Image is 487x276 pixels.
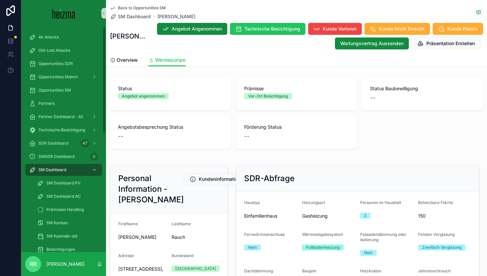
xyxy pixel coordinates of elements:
p: [PERSON_NAME] [46,261,84,267]
span: Kunde Passiv [447,26,478,32]
div: [GEOGRAPHIC_DATA] [175,266,216,272]
span: Angebotsbesprechung Status [118,124,223,130]
a: SMSDR Dashboard0 [25,151,102,163]
a: SM Kalender old [33,230,102,242]
span: Opportunities SM [38,88,71,93]
span: SMSDR Dashboard [38,154,75,159]
span: [STREET_ADDRESS], [118,266,166,272]
span: -- [244,132,249,141]
span: Gasheizung [302,213,355,219]
img: App logo [52,8,75,19]
span: Status Baubewilligung [370,85,475,92]
a: Besichtigungen [33,243,102,255]
a: Opportunities SDR [25,58,102,70]
a: Opportunities (Admin [25,71,102,83]
span: Fenster Verglasung [418,232,455,237]
span: Präsentation Erstellen [426,40,475,47]
span: Haustyp [244,200,260,205]
span: Einfamilienhaus [244,213,297,219]
span: Technische Besichtigung [38,127,85,133]
span: Fernwärmeanschluss [244,232,285,237]
a: SDR Dashboard47 [25,137,102,149]
div: Nein [364,250,373,256]
a: SM Dashboard [110,13,151,20]
div: 47 [81,139,89,147]
span: Förderung Status [244,124,349,130]
div: Vor-Ort Besichtigung [248,93,288,99]
button: Kunde Verloren [308,23,362,35]
span: 4k Attacke [38,34,59,40]
span: LastName [172,221,191,226]
span: Fassadendämmung oder Isolierung [360,232,406,242]
div: 0 [90,153,98,161]
span: Kunde Nicht Erreicht [379,26,425,32]
span: Partner Dashboard - All [38,114,83,119]
span: Adresse [118,253,134,258]
span: Old-Lost Attacke [38,48,70,53]
a: Back to Opportunities SM [110,5,166,11]
a: Wärmepumpe [148,54,186,67]
a: Partners [25,98,102,109]
span: Kunde Verloren [323,26,356,32]
span: Opportunities (Admin [38,74,78,80]
a: Prämissen Handling [33,204,102,216]
span: RR [30,260,36,268]
span: Technische Besichtigung [244,26,300,32]
h2: Personal Information - [PERSON_NAME] [118,173,184,205]
span: Back to Opportunities SM [118,5,166,11]
span: Wartungsvertrag Aussenden [340,40,404,47]
a: Opportunities SM [25,84,102,96]
div: Angebot angenommen [122,93,165,99]
span: Baujahr [302,268,317,273]
span: Angebot Angenommen [172,26,222,32]
h2: SDR-Abfrage [244,173,295,184]
span: Partners [38,101,55,106]
button: Technische Besichtigung [230,23,305,35]
button: Wartungsvertrag Aussenden [335,37,409,49]
span: SDR Dashboard [38,141,68,146]
a: Old-Lost Attacke [25,44,102,56]
span: [PERSON_NAME] [118,234,166,241]
a: SM Dashboard PV [33,177,102,189]
span: SM Dashboard [38,167,66,172]
span: Kundeninformationen Bearbeiten [199,176,271,182]
div: Nein [248,244,257,250]
a: SM Kanban [33,217,102,229]
a: 4k Attacke [25,31,102,43]
a: Overview [110,54,138,67]
span: SM Kanban [46,220,68,226]
button: Kunde Passiv [433,23,483,35]
span: SM Dashboard [118,13,151,20]
span: -- [118,132,123,141]
span: Prämisse [244,85,349,92]
button: Kundeninformationen Bearbeiten [184,173,277,185]
span: Rauch [172,234,220,241]
div: scrollable content [21,27,106,252]
span: SM Dashboard PV [46,180,81,186]
div: 2 [364,213,366,219]
span: Jahresverbrauch [418,268,451,273]
span: Heizkosten [360,268,381,273]
a: SM Dashboard AC [33,190,102,202]
span: Beheizbare Fläche [418,200,453,205]
span: Overview [117,57,138,63]
div: Zweifach Verglasung [422,244,461,250]
span: SM Kalender old [46,234,77,239]
span: SM Dashboard AC [46,194,81,199]
span: Personen im Haushalt [360,200,401,205]
a: Partner Dashboard - All [25,111,102,123]
span: Opportunities SDR [38,61,73,66]
span: Bundesland [172,253,193,258]
a: Technische Besichtigung [25,124,102,136]
span: FirstName [118,221,138,226]
button: Angebot Angenommen [157,23,227,35]
span: Besichtigungen [46,247,75,252]
div: Fußbodenheizung [306,244,340,250]
span: Wärmepumpe [155,57,186,63]
span: 150 [418,213,471,219]
h1: [PERSON_NAME] [110,32,148,41]
a: [PERSON_NAME] [157,13,195,20]
span: Dachdämmung [244,268,273,273]
button: Präsentation Erstellen [411,37,480,49]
